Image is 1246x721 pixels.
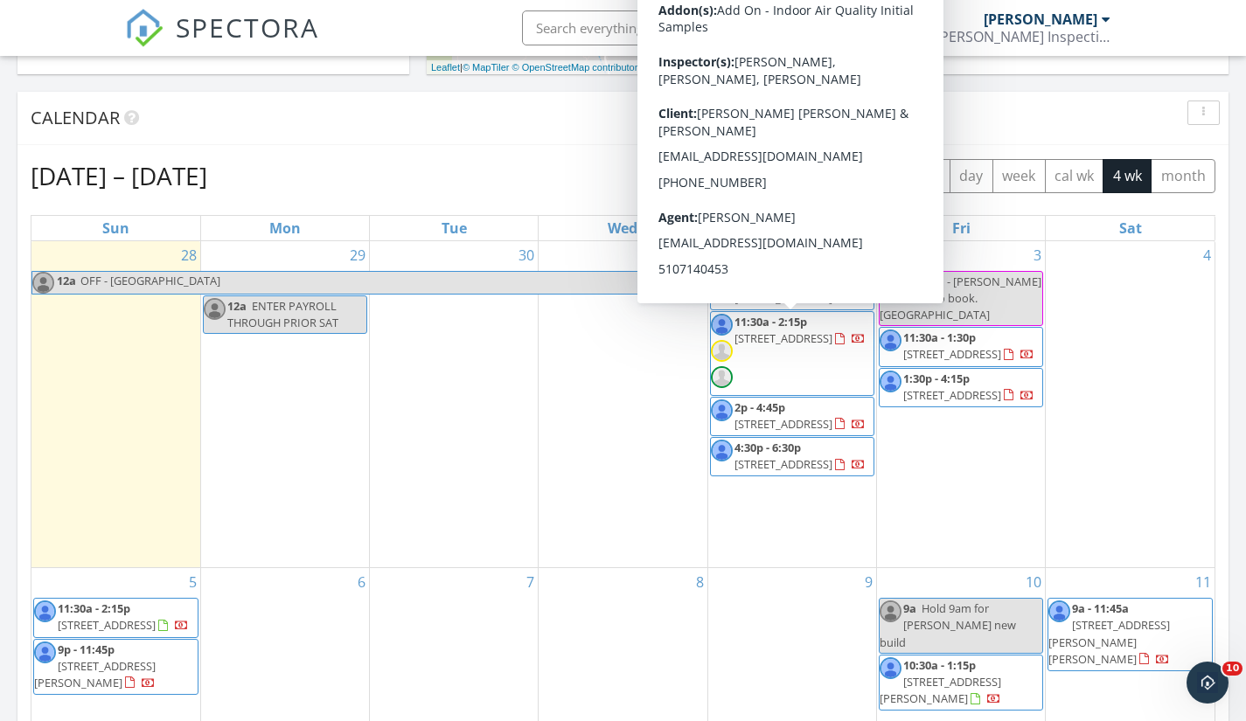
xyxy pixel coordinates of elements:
a: Monday [266,216,304,240]
a: Go to October 8, 2025 [693,568,707,596]
a: 9a - 11:45a [STREET_ADDRESS] [734,274,866,306]
span: 1:30p - 4:15p [903,371,970,386]
img: 110415526368828410071.jpg [204,298,226,320]
a: 9p - 11:45p [STREET_ADDRESS][PERSON_NAME] [34,641,156,690]
td: Go to October 2, 2025 [707,241,876,568]
a: 11:30a - 2:15p [STREET_ADDRESS] [734,314,866,346]
td: Go to October 3, 2025 [876,241,1045,568]
img: 110415526368828410071.jpg [1048,600,1070,622]
button: Previous [820,158,861,194]
span: [STREET_ADDRESS][PERSON_NAME][PERSON_NAME] [1048,617,1170,666]
a: Sunday [99,216,133,240]
td: Go to October 1, 2025 [539,241,707,568]
a: 4:30p - 6:30p [STREET_ADDRESS] [710,437,874,476]
span: [STREET_ADDRESS] [903,346,1001,362]
a: 2p - 4:45p [STREET_ADDRESS] [710,397,874,436]
a: Tuesday [438,216,470,240]
iframe: Intercom live chat [1187,662,1229,704]
a: 9a - 11:45a [STREET_ADDRESS][PERSON_NAME][PERSON_NAME] [1048,600,1170,667]
a: Go to October 1, 2025 [693,241,707,269]
a: Go to October 5, 2025 [185,568,200,596]
span: 9p - 11:45p [58,641,115,657]
img: 110415526368828410071.jpg [34,641,56,663]
a: 9p - 11:45p [STREET_ADDRESS][PERSON_NAME] [33,639,198,696]
a: 10:30a - 1:15p [STREET_ADDRESS][PERSON_NAME] [880,657,1001,706]
img: default-user-f0147aede5fd5fa78ca7ade42f37bd4542148d508eef1c3d3ea960f66861d68b.jpg [880,274,901,295]
span: 10 [1222,662,1243,676]
img: 110415526368828410071.jpg [711,399,733,421]
a: Go to October 7, 2025 [523,568,538,596]
button: [DATE] [746,159,810,193]
a: Go to October 6, 2025 [354,568,369,596]
a: 1:30p - 4:15p [STREET_ADDRESS] [879,368,1043,407]
img: 110415526368828410071.jpg [880,329,901,351]
a: 9a - 11:45a [STREET_ADDRESS] [710,271,874,310]
a: Leaflet [431,62,460,73]
span: [STREET_ADDRESS][PERSON_NAME] [880,674,1001,706]
a: 9a - 11:45a [STREET_ADDRESS][PERSON_NAME][PERSON_NAME] [1048,598,1213,671]
span: 11:30a - 2:15p [734,314,807,329]
img: 110415526368828410071.jpg [34,600,56,622]
span: [STREET_ADDRESS] [58,617,156,633]
a: Go to September 29, 2025 [346,241,369,269]
a: Saturday [1116,216,1145,240]
a: Go to October 9, 2025 [861,568,876,596]
div: [PERSON_NAME] [984,10,1097,28]
span: 9a [903,274,916,289]
img: 110415526368828410071.jpg [711,314,733,336]
button: 4 wk [1103,159,1152,193]
span: 2p - 4:45p [734,399,785,415]
span: [STREET_ADDRESS] [734,290,832,306]
span: SPECTORA [176,9,319,45]
div: | [427,60,647,75]
img: The Best Home Inspection Software - Spectora [125,9,164,47]
a: Thursday [775,216,809,240]
a: Go to October 2, 2025 [861,241,876,269]
a: 11:30a - 2:15p [STREET_ADDRESS] [710,311,874,396]
td: Go to September 28, 2025 [31,241,200,568]
a: SPECTORA [125,24,319,60]
img: 110415526368828410071.jpg [711,274,733,295]
a: 2p - 4:45p [STREET_ADDRESS] [734,399,866,432]
span: 12a [227,298,247,314]
span: 9a - 11:45a [1072,600,1129,616]
img: default-user-f0147aede5fd5fa78ca7ade42f37bd4542148d508eef1c3d3ea960f66861d68b.jpg [711,366,733,388]
a: Wednesday [604,216,641,240]
button: Next [860,158,901,194]
span: [STREET_ADDRESS] [903,387,1001,403]
input: Search everything... [522,10,872,45]
span: 9am - [PERSON_NAME] Need to book. [GEOGRAPHIC_DATA] [880,274,1041,322]
button: list [911,159,950,193]
span: Hold 9am for [PERSON_NAME] new build [880,600,1016,649]
span: ENTER PAYROLL THROUGH PRIOR SAT [227,298,338,330]
span: OFF - [GEOGRAPHIC_DATA] [80,273,220,288]
span: [STREET_ADDRESS] [734,456,832,472]
td: Go to September 29, 2025 [200,241,369,568]
td: Go to September 30, 2025 [370,241,539,568]
button: week [992,159,1046,193]
span: 9a [903,600,916,616]
button: day [950,159,993,193]
img: default-user-f0147aede5fd5fa78ca7ade42f37bd4542148d508eef1c3d3ea960f66861d68b.jpg [711,340,733,362]
a: 11:30a - 1:30p [STREET_ADDRESS] [903,329,1034,362]
span: 11:30a - 1:30p [903,329,976,345]
span: [STREET_ADDRESS] [734,416,832,432]
span: 12a [56,272,77,294]
span: 10:30a - 1:15p [903,657,976,673]
button: month [1151,159,1215,193]
img: 110415526368828410071.jpg [711,440,733,461]
span: 11:30a - 2:15p [58,600,130,616]
a: 11:30a - 2:15p [STREET_ADDRESS] [58,600,189,633]
span: 9a - 11:45a [734,274,791,289]
td: Go to October 4, 2025 [1046,241,1215,568]
a: Go to October 3, 2025 [1030,241,1045,269]
a: © OpenStreetMap contributors [512,62,643,73]
a: 10:30a - 1:15p [STREET_ADDRESS][PERSON_NAME] [879,655,1043,711]
img: 110415526368828410071.jpg [880,371,901,392]
a: Go to October 11, 2025 [1192,568,1215,596]
a: Go to September 30, 2025 [515,241,538,269]
h2: [DATE] – [DATE] [31,158,207,193]
span: Calendar [31,106,120,129]
a: Friday [949,216,974,240]
a: 11:30a - 2:15p [STREET_ADDRESS] [33,598,198,637]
